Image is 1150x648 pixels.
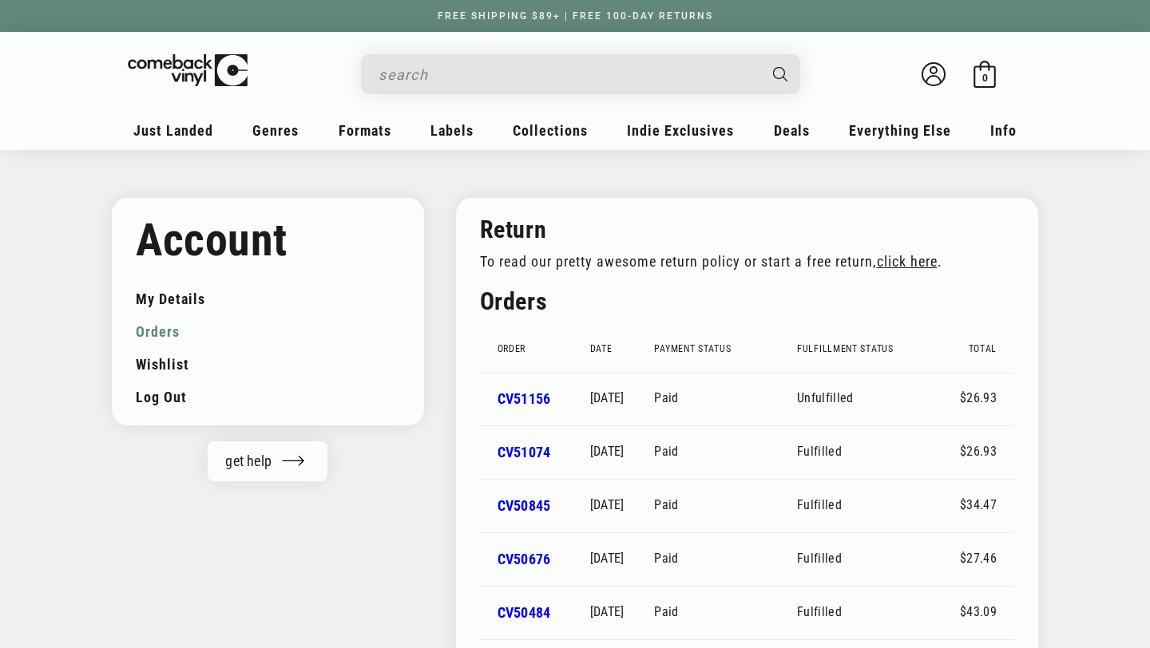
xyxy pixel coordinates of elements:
[379,58,757,91] input: search
[498,551,551,567] a: Order number CV50676
[498,390,551,407] a: Order number CV51156
[654,373,797,426] td: Paid
[480,286,1014,317] h2: Orders
[797,425,938,479] td: Fulfilled
[480,325,590,373] th: Order
[759,54,803,94] button: Search
[797,586,938,639] td: Fulfilled
[590,444,625,459] time: [DATE]
[849,122,951,139] span: Everything Else
[990,122,1017,139] span: Info
[590,551,625,566] time: [DATE]
[590,325,655,373] th: Date
[938,532,1014,586] td: $27.46
[938,425,1014,479] td: $26.93
[938,373,1014,426] td: $26.93
[136,315,400,348] a: Orders
[498,444,551,460] a: Order number CV51074
[590,497,625,512] time: [DATE]
[590,390,625,405] time: [DATE]
[797,479,938,532] td: Fulfilled
[982,72,988,84] span: 0
[513,122,588,139] span: Collections
[797,325,938,373] th: Fulfillment status
[654,532,797,586] td: Paid
[498,497,551,514] a: Order number CV50845
[938,479,1014,532] td: $34.47
[797,532,938,586] td: Fulfilled
[361,54,800,94] div: Search
[252,122,299,139] span: Genres
[590,604,625,619] time: [DATE]
[654,325,797,373] th: Payment status
[877,254,938,270] a: click here
[654,479,797,532] td: Paid
[480,253,989,270] p: To read our pretty awesome return policy or start a free return, .
[136,348,400,381] a: Wishlist
[654,425,797,479] td: Paid
[938,586,1014,639] td: $43.09
[136,214,400,267] h1: Account
[938,325,1014,373] th: Total
[480,214,989,245] h2: Return
[339,122,391,139] span: Formats
[797,373,938,426] td: Unfulfilled
[136,381,400,413] a: Log out
[774,122,810,139] span: Deals
[136,283,400,315] a: My Details
[627,122,734,139] span: Indie Exclusives
[208,441,327,481] button: get help
[430,122,474,139] span: Labels
[498,604,551,621] a: Order number CV50484
[133,122,213,139] span: Just Landed
[422,10,729,22] a: FREE SHIPPING $89+ | FREE 100-DAY RETURNS
[654,586,797,639] td: Paid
